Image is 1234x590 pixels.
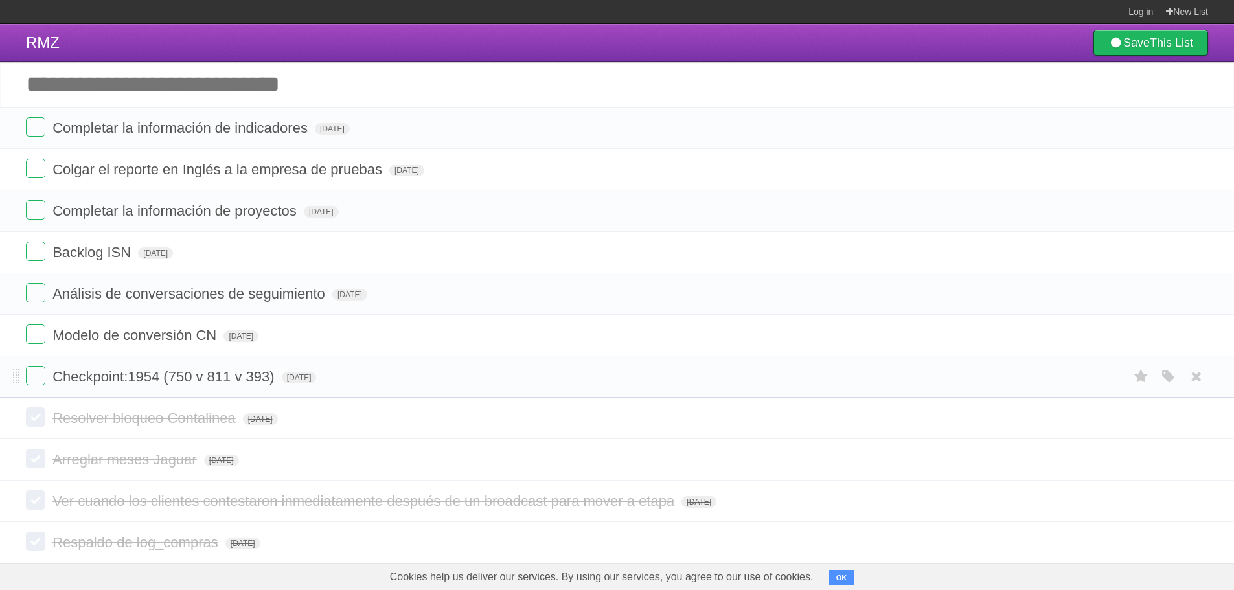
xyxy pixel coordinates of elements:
label: Done [26,407,45,427]
span: Completar la información de proyectos [52,203,300,219]
label: Done [26,242,45,261]
span: Backlog ISN [52,244,134,260]
label: Done [26,200,45,220]
span: [DATE] [681,496,716,508]
span: [DATE] [223,330,258,342]
span: Checkpoint:1954 (750 v 811 v 393) [52,369,277,385]
span: Modelo de conversión CN [52,327,220,343]
a: SaveThis List [1093,30,1208,56]
span: Colgar el reporte en Inglés a la empresa de pruebas [52,161,385,177]
span: [DATE] [243,413,278,425]
span: [DATE] [204,455,239,466]
span: Resolver bloqueo Contalinea [52,410,239,426]
label: Done [26,449,45,468]
span: [DATE] [225,538,260,549]
span: Análisis de conversaciones de seguimiento [52,286,328,302]
span: [DATE] [138,247,173,259]
label: Done [26,532,45,551]
span: Respaldo de log_compras [52,534,222,550]
label: Done [26,366,45,385]
label: Done [26,159,45,178]
span: [DATE] [282,372,317,383]
label: Done [26,283,45,302]
label: Done [26,490,45,510]
span: RMZ [26,34,60,51]
span: Arreglar meses Jaguar [52,451,200,468]
b: This List [1150,36,1193,49]
label: Done [26,324,45,344]
span: Completar la información de indicadores [52,120,311,136]
span: [DATE] [304,206,339,218]
span: [DATE] [389,165,424,176]
label: Star task [1129,366,1154,387]
span: [DATE] [315,123,350,135]
button: OK [829,570,854,585]
label: Done [26,117,45,137]
span: [DATE] [332,289,367,301]
span: Cookies help us deliver our services. By using our services, you agree to our use of cookies. [377,564,827,590]
span: Ver cuando los clientes contestaron inmediatamente después de un broadcast para mover a etapa [52,493,678,509]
